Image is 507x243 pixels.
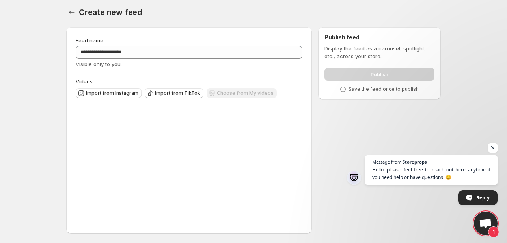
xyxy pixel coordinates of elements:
[79,7,142,17] span: Create new feed
[476,191,490,204] span: Reply
[488,226,499,237] span: 1
[66,7,77,18] button: Settings
[145,88,203,98] button: Import from TikTok
[349,86,420,92] p: Save the feed once to publish.
[324,44,434,60] p: Display the feed as a carousel, spotlight, etc., across your store.
[324,33,434,41] h2: Publish feed
[76,88,142,98] button: Import from Instagram
[155,90,200,96] span: Import from TikTok
[372,166,490,181] span: Hello, please feel free to reach out here anytime if you need help or have questions. 😊
[76,78,93,85] span: Videos
[372,160,401,164] span: Message from
[86,90,138,96] span: Import from Instagram
[474,212,498,235] a: Open chat
[403,160,427,164] span: Storeprops
[76,37,103,44] span: Feed name
[76,61,122,67] span: Visible only to you.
